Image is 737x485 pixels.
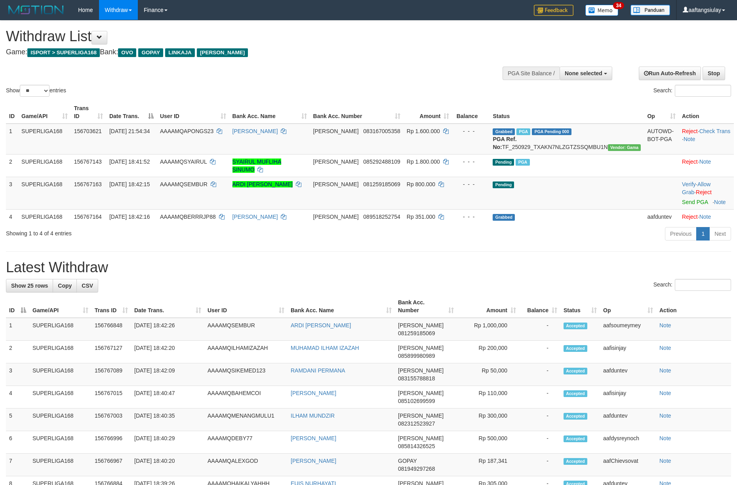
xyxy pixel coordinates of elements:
[493,181,514,188] span: Pending
[613,2,624,9] span: 34
[682,181,696,187] a: Verify
[407,181,435,187] span: Rp 800.000
[71,101,106,124] th: Trans ID: activate to sort column ascending
[204,409,288,431] td: AAAAMQMENANGMULU1
[288,295,395,318] th: Bank Acc. Name: activate to sort column ascending
[564,435,587,442] span: Accepted
[6,454,29,476] td: 7
[455,213,486,221] div: - - -
[58,283,72,289] span: Copy
[118,48,136,57] span: OVO
[452,101,489,124] th: Balance
[699,214,711,220] a: Note
[398,458,417,464] span: GOPAY
[106,101,157,124] th: Date Trans.: activate to sort column descending
[29,363,91,386] td: SUPERLIGA168
[109,128,150,134] span: [DATE] 21:54:34
[18,177,71,209] td: SUPERLIGA168
[157,101,229,124] th: User ID: activate to sort column ascending
[398,345,444,351] span: [PERSON_NAME]
[18,101,71,124] th: Game/API: activate to sort column ascending
[91,454,131,476] td: 156766967
[18,209,71,224] td: SUPERLIGA168
[11,283,48,289] span: Show 25 rows
[53,279,77,292] a: Copy
[6,48,484,56] h4: Game: Bank:
[516,159,529,166] span: Marked by aafsoumeymey
[313,158,359,165] span: [PERSON_NAME]
[204,454,288,476] td: AAAAMQALEXGOD
[74,158,102,165] span: 156767143
[564,345,587,352] span: Accepted
[703,67,725,80] a: Stop
[6,124,18,155] td: 1
[82,283,93,289] span: CSV
[204,363,288,386] td: AAAAMQSIKEMED123
[6,409,29,431] td: 5
[6,386,29,409] td: 4
[644,101,679,124] th: Op: activate to sort column ascending
[455,127,486,135] div: - - -
[600,454,656,476] td: aafChievsovat
[6,154,18,177] td: 2
[18,154,71,177] td: SUPERLIGA168
[6,226,301,237] div: Showing 1 to 4 of 4 entries
[659,367,671,374] a: Note
[679,154,734,177] td: ·
[91,431,131,454] td: 156766996
[313,128,359,134] span: [PERSON_NAME]
[564,413,587,420] span: Accepted
[398,375,435,382] span: Copy 083155788818 to clipboard
[519,409,560,431] td: -
[398,435,444,441] span: [PERSON_NAME]
[29,409,91,431] td: SUPERLIGA168
[6,279,53,292] a: Show 25 rows
[608,144,641,151] span: Vendor URL: https://trx31.1velocity.biz
[564,390,587,397] span: Accepted
[532,128,571,135] span: PGA Pending
[109,181,150,187] span: [DATE] 18:42:15
[519,386,560,409] td: -
[29,318,91,341] td: SUPERLIGA168
[564,323,587,329] span: Accepted
[404,101,453,124] th: Amount: activate to sort column ascending
[659,435,671,441] a: Note
[457,341,519,363] td: Rp 200,000
[659,390,671,396] a: Note
[493,136,516,150] b: PGA Ref. No:
[600,295,656,318] th: Op: activate to sort column ascending
[6,341,29,363] td: 2
[204,431,288,454] td: AAAAMQDEBY77
[519,295,560,318] th: Balance: activate to sort column ascending
[131,363,204,386] td: [DATE] 18:42:09
[291,322,351,328] a: ARDI [PERSON_NAME]
[682,199,708,205] a: Send PGA
[131,431,204,454] td: [DATE] 18:40:29
[519,318,560,341] td: -
[6,363,29,386] td: 3
[6,85,66,97] label: Show entries
[291,390,336,396] a: [PERSON_NAME]
[564,458,587,465] span: Accepted
[455,180,486,188] div: - - -
[457,295,519,318] th: Amount: activate to sort column ascending
[560,295,600,318] th: Status: activate to sort column ascending
[659,345,671,351] a: Note
[160,214,216,220] span: AAAAMQBERRRJP88
[6,177,18,209] td: 3
[600,409,656,431] td: aafduntev
[519,431,560,454] td: -
[109,158,150,165] span: [DATE] 18:41:52
[291,367,345,374] a: RAMDANI PERMANA
[493,214,515,221] span: Grabbed
[91,363,131,386] td: 156767089
[398,353,435,359] span: Copy 085899980989 to clipboard
[675,85,731,97] input: Search:
[6,318,29,341] td: 1
[6,4,66,16] img: MOTION_logo.png
[232,214,278,220] a: [PERSON_NAME]
[363,214,400,220] span: Copy 089518252754 to clipboard
[560,67,612,80] button: None selected
[709,227,731,241] a: Next
[197,48,248,57] span: [PERSON_NAME]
